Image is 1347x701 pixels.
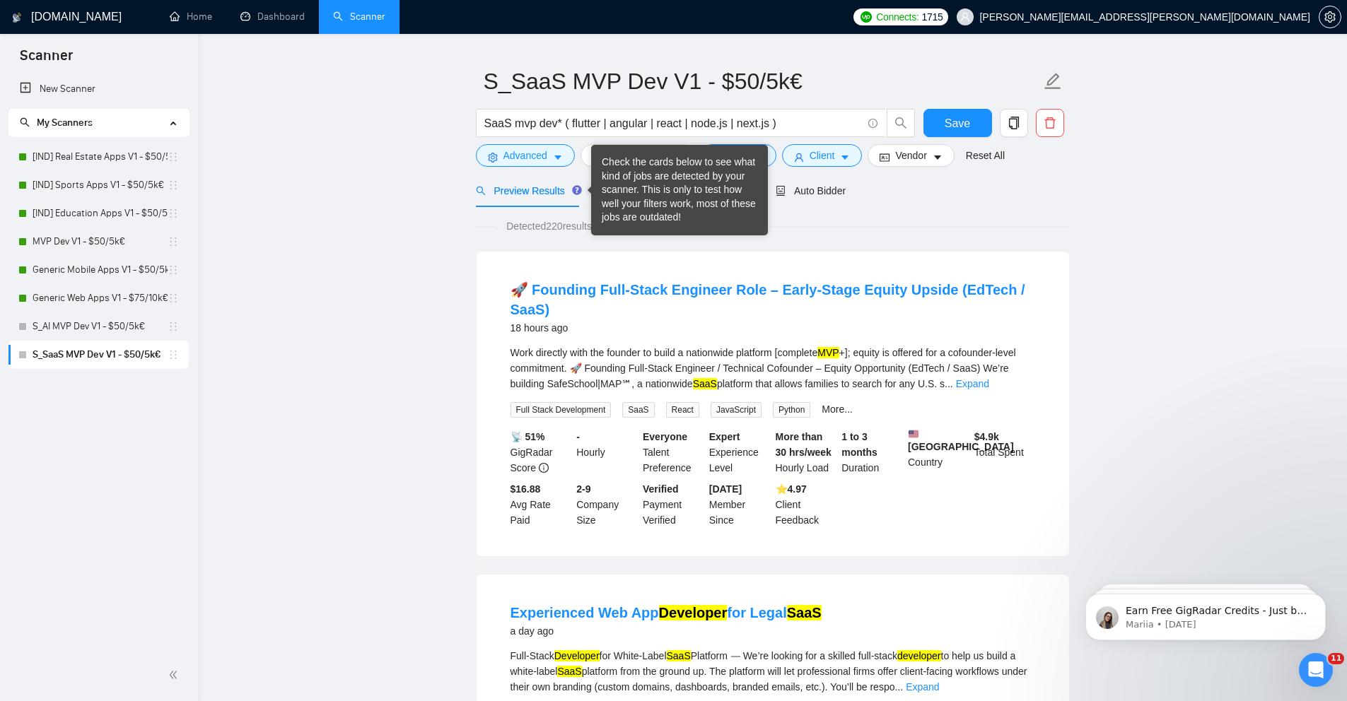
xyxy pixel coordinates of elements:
[511,402,612,418] span: Full Stack Development
[168,321,179,332] span: holder
[1319,11,1341,23] a: setting
[887,109,915,137] button: search
[168,668,182,682] span: double-left
[8,75,189,103] li: New Scanner
[667,650,691,661] mark: SaaS
[972,429,1038,476] div: Total Spent
[868,119,877,128] span: info-circle
[776,431,832,458] b: More than 30 hrs/week
[557,666,581,677] mark: SaaS
[773,429,839,476] div: Hourly Load
[776,185,846,196] span: Auto Bidder
[643,483,679,495] b: Verified
[240,11,305,23] a: dashboardDashboard
[8,45,84,75] span: Scanner
[895,148,926,163] span: Vendor
[782,144,863,167] button: userClientcaret-down
[1044,72,1062,90] span: edit
[476,185,578,196] span: Preview Results
[581,144,694,167] button: barsJob Categorycaret-down
[496,218,670,234] span: Detected 220 results (0.14 seconds)
[974,431,999,442] b: $ 4.9k
[602,155,757,225] div: Check the cards below to see what kind of jobs are detected by your scanner. This is only to test...
[37,117,93,129] span: My Scanners
[921,9,943,25] span: 1715
[8,199,189,228] li: [IND] Education Apps V1 - $50/5k€
[966,148,1005,163] a: Reset All
[945,114,970,132] span: Save
[659,605,728,620] mark: Developer
[640,481,706,528] div: Payment Verified
[880,152,890,163] span: idcard
[897,650,941,661] mark: developer
[773,481,839,528] div: Client Feedback
[8,228,189,256] li: MVP Dev V1 - $50/5k€
[822,403,853,415] a: More...
[8,143,189,171] li: [IND] Real Estate Apps V1 - $50/5k€
[168,208,179,219] span: holder
[8,284,189,312] li: Generic Web Apps V1 - $75/10k€
[573,429,640,476] div: Hourly
[168,236,179,247] span: holder
[33,143,168,171] a: [IND] Real Estate Apps V1 - $50/5k€
[839,429,905,476] div: Duration
[841,431,877,458] b: 1 to 3 months
[511,605,822,620] a: Experienced Web AppDeveloperfor LegalSaaS
[1328,653,1344,664] span: 11
[861,11,872,23] img: upwork-logo.png
[908,429,1014,452] b: [GEOGRAPHIC_DATA]
[511,648,1035,695] div: Full-Stack for White-Label Platform ⸻ We’re looking for a skilled full-stack to help us build a w...
[1001,117,1027,129] span: copy
[33,341,168,369] a: S_SaaS MVP Dev V1 - $50/5k€
[508,481,574,528] div: Avg Rate Paid
[709,431,740,442] b: Expert
[887,117,914,129] span: search
[484,64,1041,99] input: Scanner name...
[33,171,168,199] a: [IND] Sports Apps V1 - $50/5k€
[20,117,30,127] span: search
[576,431,580,442] b: -
[956,378,989,389] a: Expand
[33,228,168,256] a: MVP Dev V1 - $50/5k€
[511,319,1035,336] div: 18 hours ago
[33,199,168,228] a: [IND] Education Apps V1 - $50/5k€
[1037,117,1063,129] span: delete
[573,481,640,528] div: Company Size
[33,284,168,312] a: Generic Web Apps V1 - $75/10k€
[511,282,1025,317] a: 🚀 Founding Full-Stack Engineer Role – Early-Stage Equity Upside (EdTech / SaaS)
[776,483,807,495] b: ⭐️ 4.97
[711,402,762,418] span: JavaScript
[508,429,574,476] div: GigRadar Score
[666,402,699,418] span: React
[960,12,970,22] span: user
[553,152,563,163] span: caret-down
[8,312,189,341] li: S_AI MVP Dev V1 - $50/5k€
[20,75,177,103] a: New Scanner
[1064,564,1347,663] iframe: Intercom notifications message
[894,681,903,693] span: ...
[1319,6,1341,28] button: setting
[905,429,972,476] div: Country
[643,431,687,442] b: Everyone
[1319,11,1341,23] span: setting
[1299,653,1333,687] iframe: Intercom live chat
[488,152,498,163] span: setting
[787,605,822,620] mark: SaaS
[906,681,939,693] a: Expand
[8,341,189,369] li: S_SaaS MVP Dev V1 - $50/5k€
[168,151,179,163] span: holder
[876,9,919,25] span: Connects:
[923,109,992,137] button: Save
[333,11,385,23] a: searchScanner
[539,463,549,473] span: info-circle
[933,152,943,163] span: caret-down
[817,347,839,358] mark: MVP
[909,429,919,439] img: 🇺🇸
[12,6,22,29] img: logo
[511,483,541,495] b: $16.88
[693,378,717,389] mark: SaaS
